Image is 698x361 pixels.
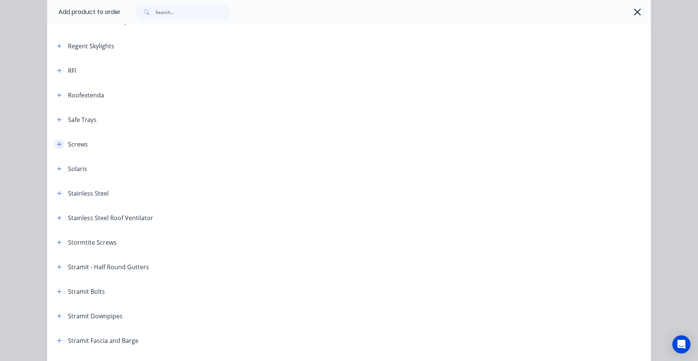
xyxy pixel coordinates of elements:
div: Safe Trays [68,115,97,124]
div: Stramit Bolts [68,287,105,296]
div: RFI [68,66,76,75]
div: Stramit - Half Round Gutters [68,262,149,272]
input: Search... [155,5,230,20]
div: Stainless Steel Roof Ventilator [68,213,153,222]
div: Solaris [68,164,87,173]
div: Open Intercom Messenger [672,335,690,353]
div: Regent Skylights [68,42,114,51]
div: Stramit Fascia and Barge [68,336,138,345]
div: Screws [68,140,88,149]
div: Roofextenda [68,91,104,100]
div: Stormtite Screws [68,238,117,247]
div: Stainless Steel [68,189,109,198]
div: Stramit Downpipes [68,312,123,321]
